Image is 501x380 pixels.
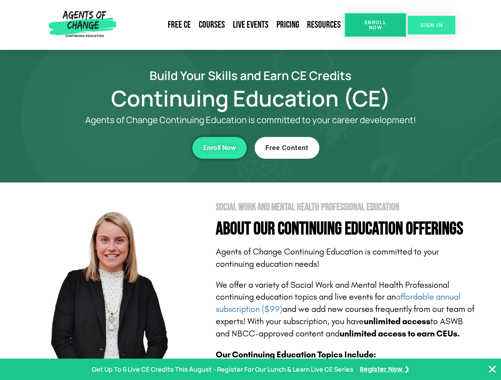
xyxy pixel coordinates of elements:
a: Enroll Now [345,13,406,37]
p: We offer a variety of Social Work and Mental Health Professional continuing education topics and ... [216,279,477,340]
button: Close Banner [488,365,497,374]
span: Enroll Now [357,20,394,30]
p: Agents of Change Continuing Education is committed to your career development! [56,115,445,125]
a: Enroll Now [192,137,247,159]
span: Agents of Change Continuing Education is committed to your continuing education needs! [216,247,439,269]
nav: Menu [119,16,345,34]
h4: About Our Continuing Education Offerings [216,220,477,238]
h2: Social Work and Mental Health Professional Education [216,202,477,212]
a: Live Events [229,16,273,34]
b: unlimited access [364,316,430,327]
h2: Build Your Skills and Earn CE Credits [25,70,477,81]
span: SIGN IN [420,23,443,28]
a: Courses [195,16,229,34]
a: Register Now ❯ [360,364,409,375]
a: Free CE [164,16,195,34]
p: Get Up To 6 Live CE Credits This August - Register For Our Lunch & Learn Live CE Series [92,364,353,375]
span: Free Content [265,144,309,151]
a: Pricing [273,16,303,34]
a: Resources [303,16,345,34]
b: unlimited access to earn CEUs. [340,329,460,339]
h1: Continuing Education (CE) [25,89,477,107]
a: SIGN IN [408,16,455,34]
b: Our Continuing Education Topics Include: [216,350,376,360]
span: Enroll Now [203,144,236,151]
a: Free Content [255,137,319,159]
